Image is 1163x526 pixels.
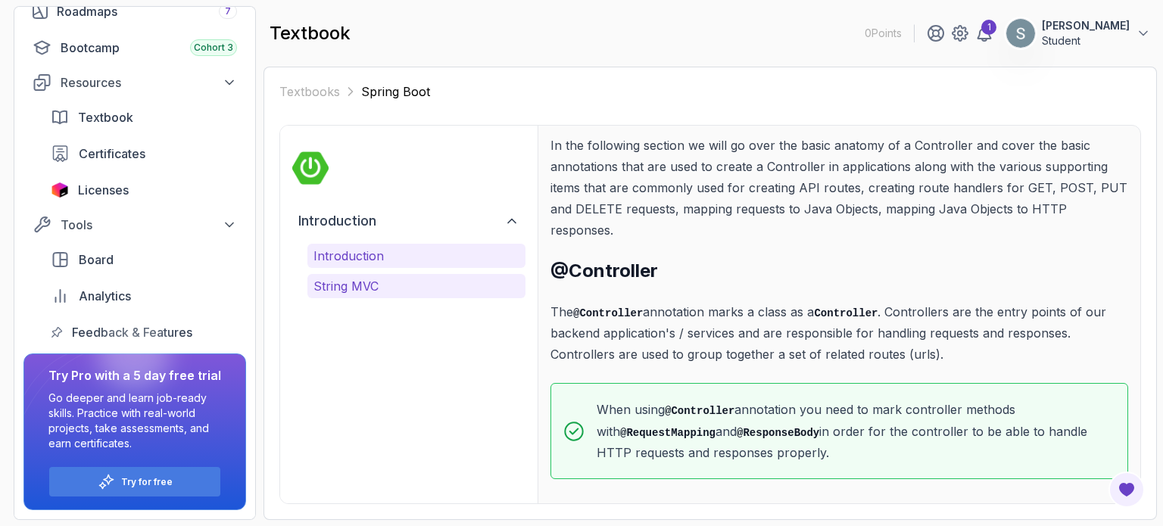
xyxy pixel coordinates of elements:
[550,301,1128,366] p: The annotation marks a class as a . Controllers are the entry points of our backend application's...
[270,21,351,45] h2: textbook
[737,427,819,439] code: @ResponseBody
[79,145,145,163] span: Certificates
[313,247,519,265] p: Introduction
[61,216,237,234] div: Tools
[79,251,114,269] span: Board
[298,210,376,232] h2: Introduction
[313,277,519,295] p: String MVC
[1006,18,1151,48] button: user profile image[PERSON_NAME]Student
[665,405,734,417] code: @Controller
[292,204,525,238] button: Introduction
[42,139,246,169] a: certificates
[981,20,996,35] div: 1
[225,5,231,17] span: 7
[550,135,1128,241] p: In the following section we will go over the basic anatomy of a Controller and cover the basic an...
[23,33,246,63] a: bootcamp
[550,259,1128,283] h2: @Controller
[121,476,173,488] a: Try for free
[23,211,246,238] button: Tools
[48,466,221,497] button: Try for free
[61,39,237,57] div: Bootcamp
[194,42,233,54] span: Cohort 3
[42,317,246,347] a: feedback
[42,102,246,132] a: textbook
[42,281,246,311] a: analytics
[51,182,69,198] img: jetbrains icon
[307,274,525,298] button: String MVC
[307,244,525,268] button: Introduction
[78,108,133,126] span: Textbook
[361,84,430,99] span: Spring Boot
[79,287,131,305] span: Analytics
[1042,18,1130,33] p: [PERSON_NAME]
[620,427,716,439] code: @RequestMapping
[48,391,221,451] p: Go deeper and learn job-ready skills. Practice with real-world projects, take assessments, and ea...
[42,244,246,275] a: board
[865,26,902,41] p: 0 Points
[573,307,643,319] code: @Controller
[814,307,878,319] code: Controller
[23,69,246,96] button: Resources
[279,82,340,101] a: Textbooks
[292,150,329,186] img: spring-boot logo
[78,181,129,199] span: Licenses
[1006,19,1035,48] img: user profile image
[975,24,993,42] a: 1
[72,323,192,341] span: Feedback & Features
[1042,33,1130,48] p: Student
[61,73,237,92] div: Resources
[42,175,246,205] a: licenses
[597,399,1115,463] p: When using annotation you need to mark controller methods with and in order for the controller to...
[57,2,237,20] div: Roadmaps
[1108,472,1145,508] button: Open Feedback Button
